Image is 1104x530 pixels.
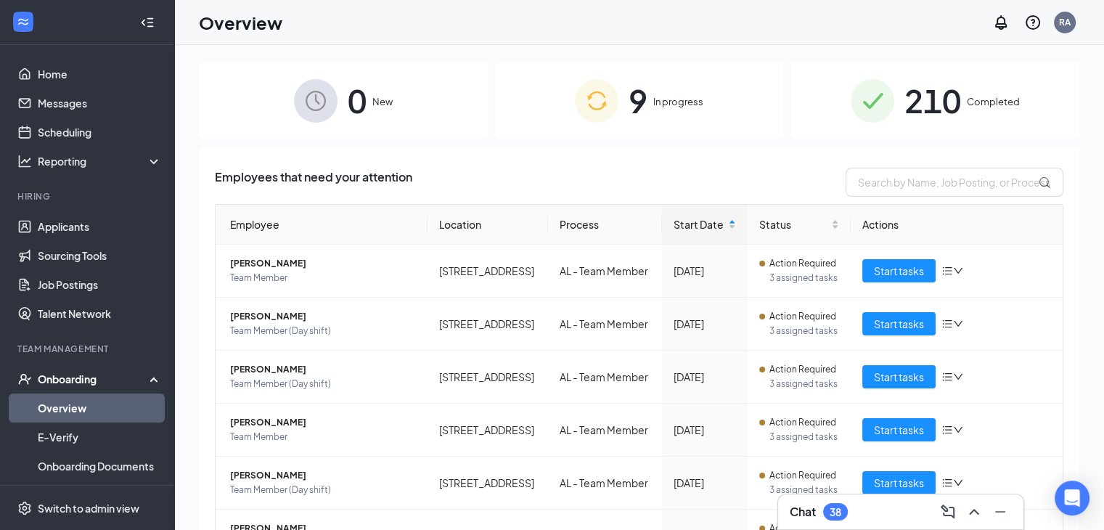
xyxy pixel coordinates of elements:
[992,14,1010,31] svg: Notifications
[230,483,416,497] span: Team Member (Day shift)
[874,316,924,332] span: Start tasks
[38,501,139,515] div: Switch to admin view
[38,452,162,481] a: Onboarding Documents
[230,377,416,391] span: Team Member (Day shift)
[830,506,841,518] div: 38
[38,241,162,270] a: Sourcing Tools
[17,343,159,355] div: Team Management
[215,168,412,197] span: Employees that need your attention
[874,263,924,279] span: Start tasks
[674,316,736,332] div: [DATE]
[862,312,936,335] button: Start tasks
[953,478,963,488] span: down
[941,318,953,330] span: bars
[38,394,162,423] a: Overview
[967,94,1020,109] span: Completed
[38,299,162,328] a: Talent Network
[1055,481,1089,515] div: Open Intercom Messenger
[38,89,162,118] a: Messages
[674,369,736,385] div: [DATE]
[769,309,836,324] span: Action Required
[428,404,548,457] td: [STREET_ADDRESS]
[38,60,162,89] a: Home
[769,483,840,497] span: 3 assigned tasks
[769,377,840,391] span: 3 assigned tasks
[674,475,736,491] div: [DATE]
[846,168,1063,197] input: Search by Name, Job Posting, or Process
[199,10,282,35] h1: Overview
[17,372,32,386] svg: UserCheck
[904,76,961,126] span: 210
[428,457,548,510] td: [STREET_ADDRESS]
[548,205,662,245] th: Process
[790,504,816,520] h3: Chat
[140,15,155,30] svg: Collapse
[874,475,924,491] span: Start tasks
[548,457,662,510] td: AL - Team Member
[862,418,936,441] button: Start tasks
[759,216,829,232] span: Status
[17,154,32,168] svg: Analysis
[748,205,851,245] th: Status
[862,471,936,494] button: Start tasks
[941,371,953,383] span: bars
[372,94,393,109] span: New
[428,245,548,298] td: [STREET_ADDRESS]
[428,205,548,245] th: Location
[38,154,163,168] div: Reporting
[38,270,162,299] a: Job Postings
[769,430,840,444] span: 3 assigned tasks
[548,404,662,457] td: AL - Team Member
[874,369,924,385] span: Start tasks
[1059,16,1071,28] div: RA
[941,424,953,436] span: bars
[230,362,416,377] span: [PERSON_NAME]
[17,190,159,203] div: Hiring
[862,365,936,388] button: Start tasks
[230,309,416,324] span: [PERSON_NAME]
[989,500,1012,523] button: Minimize
[230,256,416,271] span: [PERSON_NAME]
[953,425,963,435] span: down
[230,271,416,285] span: Team Member
[428,351,548,404] td: [STREET_ADDRESS]
[769,324,840,338] span: 3 assigned tasks
[862,259,936,282] button: Start tasks
[674,263,736,279] div: [DATE]
[991,503,1009,521] svg: Minimize
[548,298,662,351] td: AL - Team Member
[230,468,416,483] span: [PERSON_NAME]
[38,481,162,510] a: Activity log
[38,423,162,452] a: E-Verify
[216,205,428,245] th: Employee
[548,351,662,404] td: AL - Team Member
[936,500,960,523] button: ComposeMessage
[953,266,963,276] span: down
[548,245,662,298] td: AL - Team Member
[769,415,836,430] span: Action Required
[38,212,162,241] a: Applicants
[769,468,836,483] span: Action Required
[629,76,647,126] span: 9
[769,362,836,377] span: Action Required
[428,298,548,351] td: [STREET_ADDRESS]
[1024,14,1042,31] svg: QuestionInfo
[38,118,162,147] a: Scheduling
[674,422,736,438] div: [DATE]
[769,256,836,271] span: Action Required
[953,319,963,329] span: down
[674,216,725,232] span: Start Date
[769,271,840,285] span: 3 assigned tasks
[230,324,416,338] span: Team Member (Day shift)
[348,76,367,126] span: 0
[38,372,150,386] div: Onboarding
[939,503,957,521] svg: ComposeMessage
[941,265,953,277] span: bars
[962,500,986,523] button: ChevronUp
[953,372,963,382] span: down
[941,477,953,489] span: bars
[16,15,30,29] svg: WorkstreamLogo
[874,422,924,438] span: Start tasks
[653,94,703,109] span: In progress
[17,501,32,515] svg: Settings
